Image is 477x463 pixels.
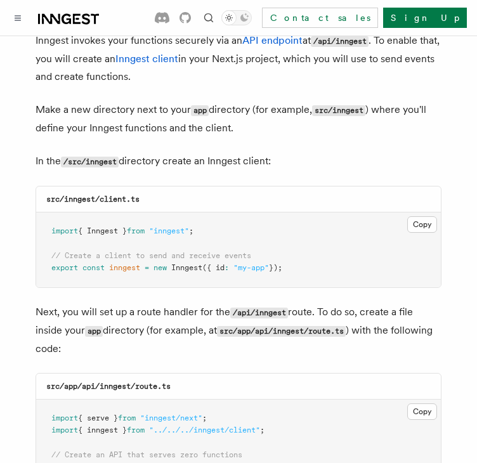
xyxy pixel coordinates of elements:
code: /src/inngest [61,157,119,167]
p: Make a new directory next to your directory (for example, ) where you'll define your Inngest func... [36,101,441,137]
span: import [51,414,78,422]
p: Inngest invokes your functions securely via an at . To enable that, you will create an in your Ne... [36,32,441,86]
code: app [191,105,209,116]
a: API endpoint [242,34,303,46]
span: import [51,426,78,434]
button: Copy [407,403,437,420]
code: src/app/api/inngest/route.ts [217,326,346,337]
span: // Create an API that serves zero functions [51,450,242,459]
code: /api/inngest [311,36,369,47]
span: export [51,263,78,272]
span: const [82,263,105,272]
span: inngest [109,263,140,272]
span: from [118,414,136,422]
code: /api/inngest [230,308,288,318]
a: Inngest client [115,53,178,65]
span: // Create a client to send and receive events [51,251,251,260]
span: "inngest" [149,226,189,235]
code: src/inngest/client.ts [46,195,140,204]
span: { inngest } [78,426,127,434]
span: new [154,263,167,272]
button: Toggle dark mode [221,10,252,25]
a: Sign Up [383,8,467,28]
span: from [127,226,145,235]
span: { Inngest } [78,226,127,235]
span: import [51,226,78,235]
p: In the directory create an Inngest client: [36,152,441,171]
span: "../../../inngest/client" [149,426,260,434]
span: { serve } [78,414,118,422]
button: Toggle navigation [10,10,25,25]
span: ; [189,226,193,235]
a: Contact sales [262,8,378,28]
span: Inngest [171,263,202,272]
span: = [145,263,149,272]
p: Next, you will set up a route handler for the route. To do so, create a file inside your director... [36,303,441,358]
span: from [127,426,145,434]
button: Copy [407,216,437,233]
span: "inngest/next" [140,414,202,422]
code: app [85,326,103,337]
span: : [225,263,229,272]
span: ({ id [202,263,225,272]
span: ; [202,414,207,422]
code: src/app/api/inngest/route.ts [46,382,171,391]
code: src/inngest [312,105,365,116]
button: Find something... [201,10,216,25]
span: "my-app" [233,263,269,272]
span: ; [260,426,265,434]
span: }); [269,263,282,272]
